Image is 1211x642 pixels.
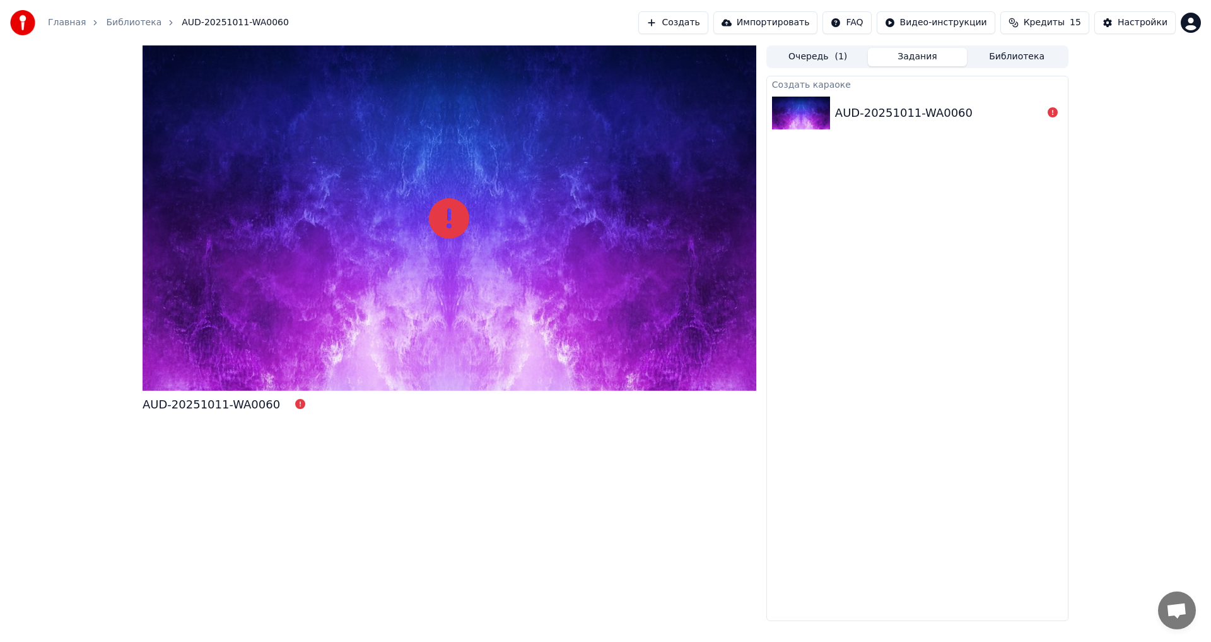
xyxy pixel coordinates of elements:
button: Библиотека [967,48,1067,66]
button: Кредиты15 [1000,11,1089,34]
span: Кредиты [1024,16,1065,29]
div: AUD-20251011-WA0060 [835,104,973,122]
div: AUD-20251011-WA0060 [143,396,280,413]
img: youka [10,10,35,35]
nav: breadcrumb [48,16,289,29]
span: ( 1 ) [834,51,847,63]
button: FAQ [822,11,871,34]
div: Открытый чат [1158,591,1196,629]
button: Создать [638,11,708,34]
a: Главная [48,16,86,29]
button: Импортировать [713,11,818,34]
div: Создать караоке [767,76,1068,92]
button: Видео-инструкции [877,11,995,34]
a: Библиотека [106,16,161,29]
button: Настройки [1094,11,1176,34]
span: AUD-20251011-WA0060 [182,16,289,29]
button: Задания [868,48,968,66]
span: 15 [1070,16,1081,29]
button: Очередь [768,48,868,66]
div: Настройки [1118,16,1167,29]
